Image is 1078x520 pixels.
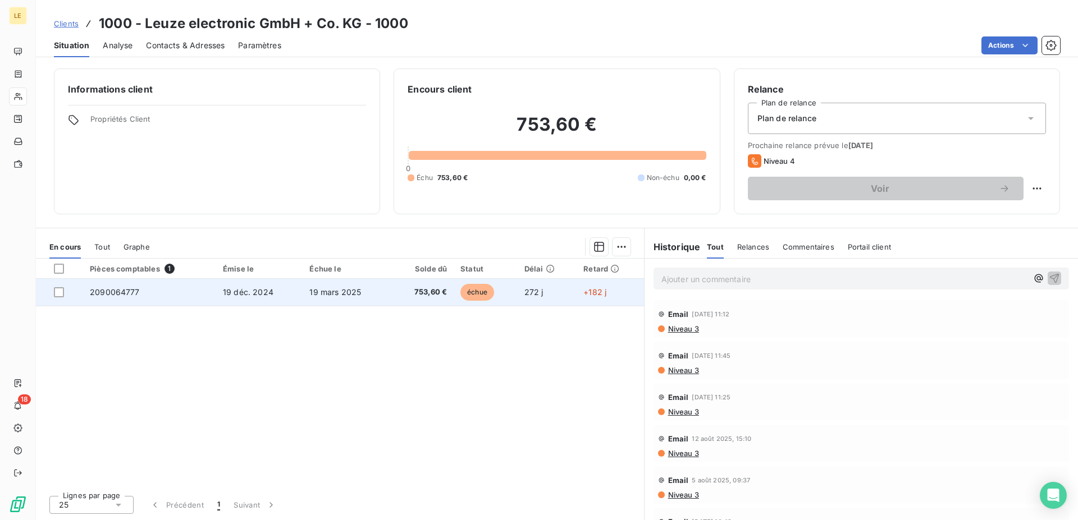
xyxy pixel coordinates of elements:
span: Niveau 3 [667,407,699,416]
span: 753,60 € [437,173,468,183]
span: 0,00 € [684,173,706,183]
img: Logo LeanPay [9,495,27,513]
span: Email [668,434,689,443]
h3: 1000 - Leuze electronic GmbH + Co. KG - 1000 [99,13,408,34]
div: Open Intercom Messenger [1040,482,1067,509]
span: Analyse [103,40,133,51]
span: Niveau 3 [667,449,699,458]
span: Graphe [124,242,150,251]
span: Échu [417,173,433,183]
button: 1 [211,493,227,517]
h6: Historique [645,240,701,254]
h6: Encours client [408,82,472,96]
div: Échue le [309,264,384,273]
span: 272 j [524,287,543,297]
span: 2090064777 [90,287,140,297]
span: Email [668,310,689,319]
span: échue [460,284,494,301]
span: 19 déc. 2024 [223,287,273,297]
span: Commentaires [783,242,834,251]
span: Niveau 3 [667,324,699,333]
span: Niveau 3 [667,490,699,499]
span: 1 [165,264,175,274]
span: Tout [94,242,110,251]
span: Prochaine relance prévue le [748,141,1046,150]
div: Délai [524,264,570,273]
span: Situation [54,40,89,51]
span: Email [668,393,689,402]
span: 753,60 € [398,287,447,298]
span: +182 j [583,287,606,297]
span: 1 [217,499,220,510]
a: Clients [54,18,79,29]
span: Relances [737,242,769,251]
div: Statut [460,264,511,273]
span: [DATE] 11:45 [692,352,730,359]
span: [DATE] 11:12 [692,311,729,317]
button: Voir [748,177,1024,200]
h6: Relance [748,82,1046,96]
span: Email [668,476,689,485]
span: Portail client [848,242,891,251]
span: Niveau 4 [764,157,795,165]
span: Non-échu [647,173,679,183]
span: [DATE] 11:25 [692,394,730,401]
span: 0 [406,164,410,173]
span: 5 août 2025, 09:37 [692,477,750,484]
button: Actions [981,36,1038,54]
span: 12 août 2025, 15:10 [692,435,751,442]
span: Paramètres [238,40,281,51]
span: Voir [761,184,999,193]
div: Émise le [223,264,296,273]
div: Pièces comptables [90,264,209,274]
span: Tout [707,242,724,251]
div: LE [9,7,27,25]
span: 19 mars 2025 [309,287,361,297]
span: Niveau 3 [667,366,699,375]
button: Suivant [227,493,284,517]
div: Solde dû [398,264,447,273]
span: 25 [59,499,68,510]
span: En cours [49,242,81,251]
span: 18 [18,394,31,404]
span: Contacts & Adresses [146,40,225,51]
span: Email [668,351,689,360]
span: Plan de relance [757,113,816,124]
span: [DATE] [848,141,874,150]
span: Propriétés Client [90,114,366,130]
span: Clients [54,19,79,28]
h6: Informations client [68,82,366,96]
button: Précédent [143,493,211,517]
div: Retard [583,264,637,273]
h2: 753,60 € [408,113,706,147]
